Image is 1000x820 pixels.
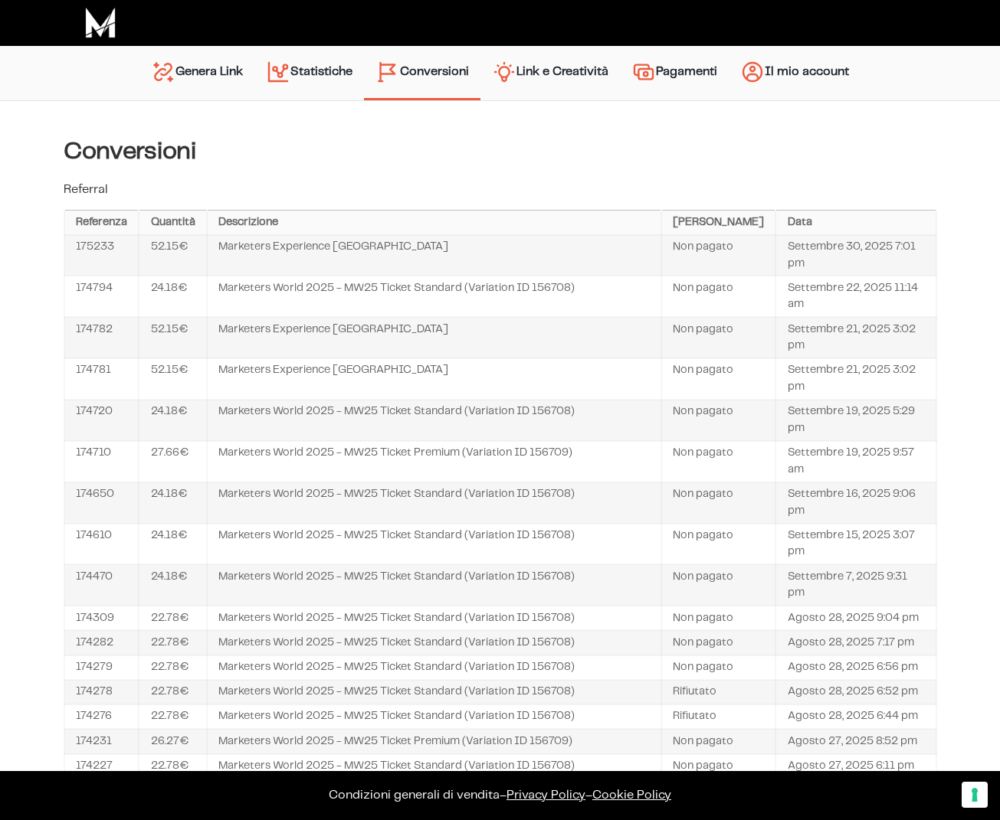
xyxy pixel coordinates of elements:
iframe: Customerly Messenger Launcher [12,760,58,806]
td: Agosto 28, 2025 6:52 pm [775,680,936,704]
th: Descrizione [207,211,661,235]
td: 174278 [64,680,139,704]
td: 22.78€ [139,655,207,680]
td: 22.78€ [139,704,207,729]
td: Non pagato [661,482,776,524]
td: Settembre 22, 2025 11:14 am [775,276,936,317]
td: Agosto 27, 2025 8:52 pm [775,729,936,753]
td: 174282 [64,630,139,655]
td: 174650 [64,482,139,524]
a: Condizioni generali di vendita [329,789,500,801]
td: 24.18€ [139,482,207,524]
td: Non pagato [661,317,776,358]
td: 24.18€ [139,524,207,565]
td: 174227 [64,754,139,779]
td: 52.15€ [139,235,207,276]
td: Settembre 19, 2025 5:29 pm [775,400,936,441]
td: 174610 [64,524,139,565]
td: 174276 [64,704,139,729]
td: 174782 [64,317,139,358]
td: 174470 [64,564,139,606]
td: 175233 [64,235,139,276]
td: Marketers World 2025 - MW25 Ticket Standard (Variation ID 156708) [207,482,661,524]
td: 26.27€ [139,729,207,753]
td: Marketers Experience [GEOGRAPHIC_DATA] [207,317,661,358]
td: Marketers World 2025 - MW25 Ticket Premium (Variation ID 156709) [207,441,661,482]
td: Settembre 15, 2025 3:07 pm [775,524,936,565]
td: 22.78€ [139,606,207,630]
td: Marketers World 2025 - MW25 Ticket Standard (Variation ID 156708) [207,680,661,704]
img: generate-link.svg [151,60,175,84]
td: Marketers World 2025 - MW25 Ticket Standard (Variation ID 156708) [207,655,661,680]
td: 174309 [64,606,139,630]
td: 174794 [64,276,139,317]
td: 52.15€ [139,317,207,358]
a: Genera Link [139,54,254,93]
td: Marketers World 2025 - MW25 Ticket Standard (Variation ID 156708) [207,606,661,630]
a: Statistiche [254,54,364,93]
th: [PERSON_NAME] [661,211,776,235]
td: Rifiutato [661,704,776,729]
td: Non pagato [661,524,776,565]
p: – – [15,786,985,805]
td: Settembre 7, 2025 9:31 pm [775,564,936,606]
td: Non pagato [661,441,776,482]
td: 52.15€ [139,358,207,400]
img: account.svg [740,60,765,84]
td: Marketers World 2025 - MW25 Ticket Standard (Variation ID 156708) [207,754,661,779]
td: Settembre 21, 2025 3:02 pm [775,358,936,400]
td: Non pagato [661,655,776,680]
a: Link e Creatività [480,54,620,93]
td: Marketers World 2025 - MW25 Ticket Standard (Variation ID 156708) [207,400,661,441]
td: Non pagato [661,630,776,655]
span: Cookie Policy [592,789,671,801]
td: Non pagato [661,358,776,400]
td: 24.18€ [139,564,207,606]
img: creativity.svg [492,60,516,84]
a: Il mio account [729,54,861,93]
td: Agosto 28, 2025 7:17 pm [775,630,936,655]
td: 22.78€ [139,754,207,779]
td: Non pagato [661,400,776,441]
th: Referenza [64,211,139,235]
nav: Menu principale [139,46,861,100]
td: Marketers World 2025 - MW25 Ticket Standard (Variation ID 156708) [207,704,661,729]
td: Agosto 28, 2025 6:56 pm [775,655,936,680]
th: Quantità [139,211,207,235]
td: 174231 [64,729,139,753]
th: Data [775,211,936,235]
h4: Conversioni [64,138,937,165]
td: Settembre 30, 2025 7:01 pm [775,235,936,276]
td: Non pagato [661,235,776,276]
img: conversion-2.svg [375,60,400,84]
img: payments.svg [631,60,656,84]
td: Non pagato [661,754,776,779]
a: Pagamenti [620,54,729,93]
td: Agosto 28, 2025 6:44 pm [775,704,936,729]
a: Privacy Policy [507,789,585,801]
td: 22.78€ [139,680,207,704]
a: Conversioni [364,54,480,90]
td: 24.18€ [139,400,207,441]
td: Marketers World 2025 - MW25 Ticket Standard (Variation ID 156708) [207,524,661,565]
td: Agosto 27, 2025 6:11 pm [775,754,936,779]
td: Non pagato [661,564,776,606]
p: Referral [64,181,937,199]
td: Marketers World 2025 - MW25 Ticket Standard (Variation ID 156708) [207,630,661,655]
img: stats.svg [266,60,290,84]
td: Non pagato [661,729,776,753]
td: 174279 [64,655,139,680]
td: 174720 [64,400,139,441]
td: 24.18€ [139,276,207,317]
td: 27.66€ [139,441,207,482]
td: Agosto 28, 2025 9:04 pm [775,606,936,630]
td: 174710 [64,441,139,482]
td: Marketers World 2025 - MW25 Ticket Standard (Variation ID 156708) [207,276,661,317]
td: Settembre 19, 2025 9:57 am [775,441,936,482]
button: Le tue preferenze relative al consenso per le tecnologie di tracciamento [962,782,988,808]
td: Non pagato [661,606,776,630]
td: Marketers World 2025 - MW25 Ticket Standard (Variation ID 156708) [207,564,661,606]
td: Marketers Experience [GEOGRAPHIC_DATA] [207,358,661,400]
td: Non pagato [661,276,776,317]
td: Marketers World 2025 - MW25 Ticket Premium (Variation ID 156709) [207,729,661,753]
